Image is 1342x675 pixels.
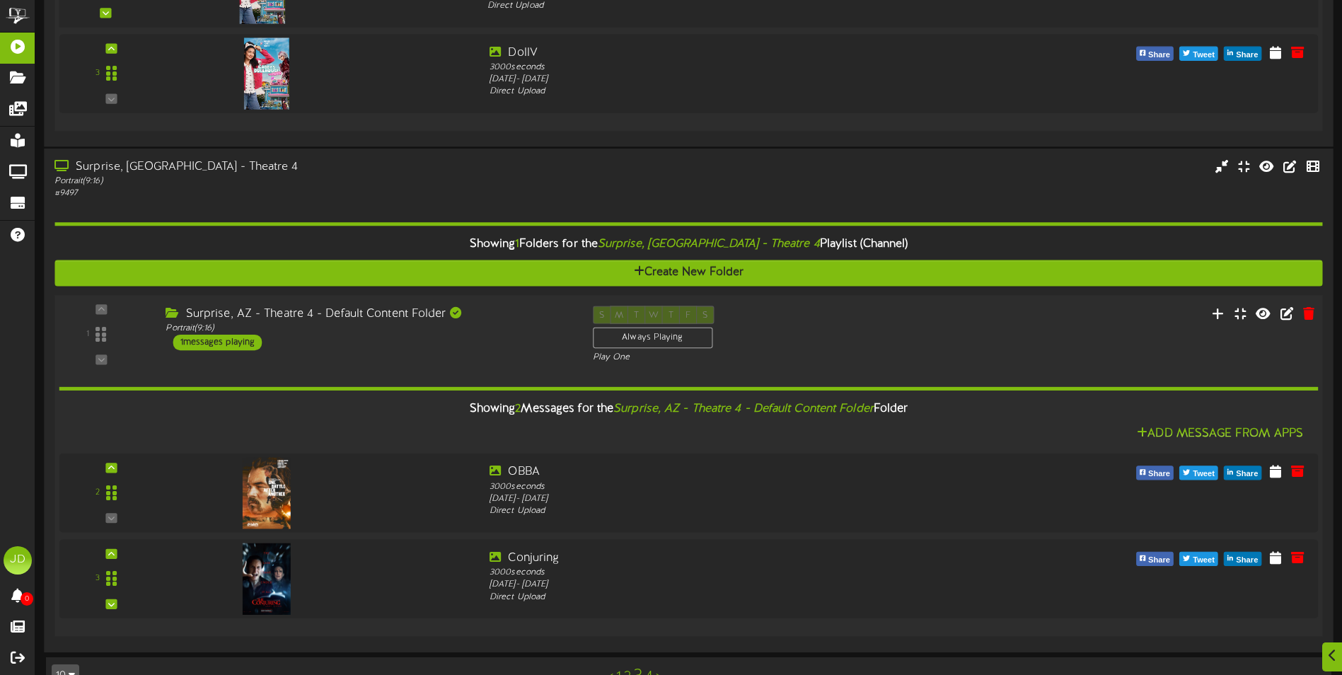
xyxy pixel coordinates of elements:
[54,159,570,175] div: Surprise, [GEOGRAPHIC_DATA] - Theatre 4
[1224,552,1261,566] button: Share
[593,328,712,349] div: Always Playing
[244,38,289,110] img: e84127d1-fe9a-433d-83f4-90730958f6df.jpg
[1190,47,1217,63] span: Tweet
[1136,552,1174,566] button: Share
[490,480,993,492] div: 3000 seconds
[490,505,993,517] div: Direct Upload
[490,62,993,74] div: 3000 seconds
[490,86,993,98] div: Direct Upload
[1145,553,1173,568] span: Share
[598,238,820,251] i: Surprise, [GEOGRAPHIC_DATA] - Theatre 4
[54,175,570,187] div: Portrait ( 9:16 )
[1179,47,1218,61] button: Tweet
[44,229,1333,260] div: Showing Folders for the Playlist (Channel)
[1179,466,1218,480] button: Tweet
[1136,47,1174,61] button: Share
[490,493,993,505] div: [DATE] - [DATE]
[243,543,291,615] img: 6154d356-8b1c-458d-806b-9034439763f0.jpg
[490,592,993,604] div: Direct Upload
[515,403,521,415] span: 2
[1233,466,1261,482] span: Share
[490,45,993,62] div: DollV
[166,322,571,334] div: Portrait ( 9:16 )
[173,335,262,350] div: 1 messages playing
[1145,47,1173,63] span: Share
[54,187,570,200] div: # 9497
[1224,47,1261,61] button: Share
[1233,47,1261,63] span: Share
[21,592,33,606] span: 0
[4,546,32,575] div: JD
[515,238,519,251] span: 1
[1179,552,1218,566] button: Tweet
[48,394,1329,425] div: Showing Messages for the Folder
[1133,425,1307,443] button: Add Message From Apps
[490,579,993,591] div: [DATE] - [DATE]
[54,260,1322,286] button: Create New Folder
[1190,553,1217,568] span: Tweet
[166,306,571,322] div: Surprise, AZ - Theatre 4 - Default Content Folder
[490,550,993,567] div: Conjuring
[490,74,993,86] div: [DATE] - [DATE]
[1145,466,1173,482] span: Share
[1224,466,1261,480] button: Share
[490,464,993,480] div: OBBA
[1136,466,1174,480] button: Share
[243,457,291,529] img: 3783ee02-e65b-49ef-9021-f83a3c283695.jpg
[593,352,891,364] div: Play One
[490,567,993,579] div: 3000 seconds
[1233,553,1261,568] span: Share
[1190,466,1217,482] span: Tweet
[613,403,874,415] i: Surprise, AZ - Theatre 4 - Default Content Folder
